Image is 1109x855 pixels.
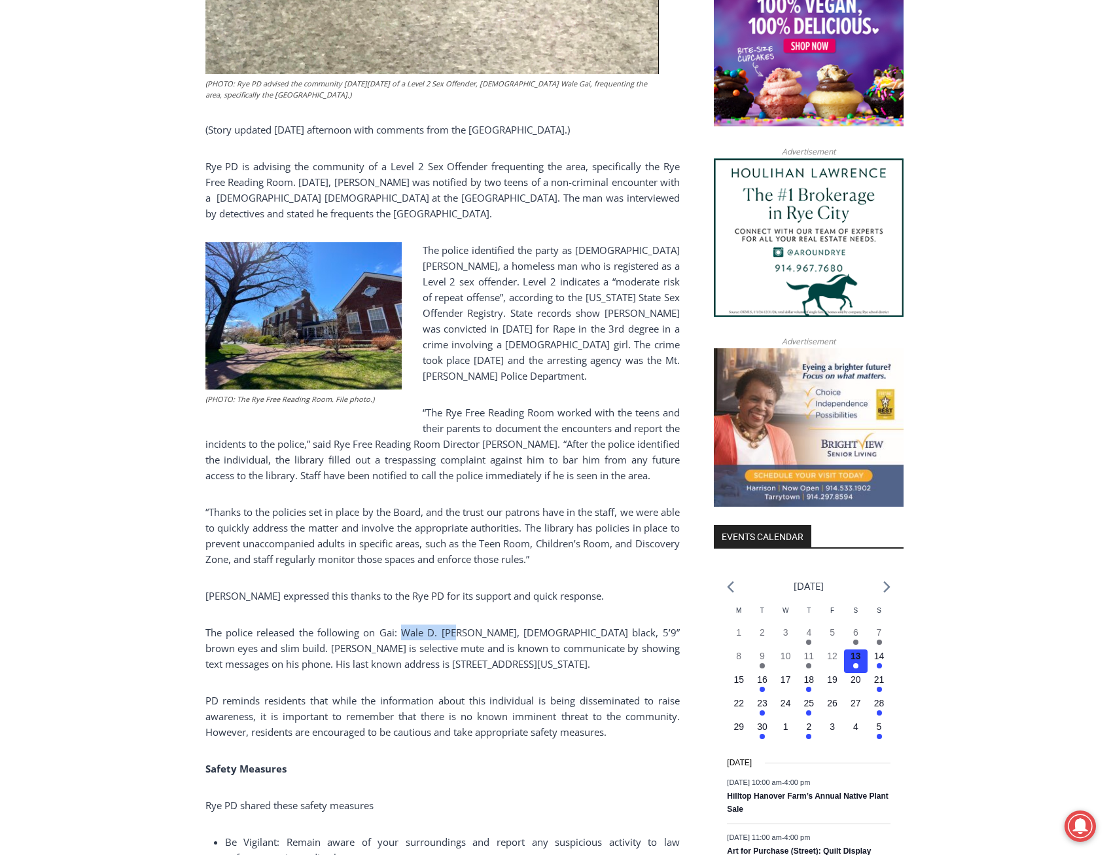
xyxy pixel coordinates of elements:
button: 6 Has events [844,626,868,649]
button: 23 Has events [750,697,774,720]
p: “The Rye Free Reading Room worked with the teens and their parents to document the encounters and... [205,405,680,483]
time: 25 [804,698,815,708]
span: T [760,607,764,614]
figcaption: (PHOTO: The Rye Free Reading Room. File photo.) [205,393,402,405]
button: 15 [727,673,750,697]
button: 2 [750,626,774,649]
span: [DATE] 11:00 am [727,833,782,841]
p: The police identified the party as [DEMOGRAPHIC_DATA] [PERSON_NAME], a homeless man who is regist... [205,242,680,384]
h4: [PERSON_NAME] Read Sanctuary Fall Fest: [DATE] [10,132,167,162]
button: 1 [727,626,750,649]
span: Advertisement [769,145,849,158]
div: Thursday [798,606,821,626]
img: Brightview Senior Living [714,348,904,507]
time: 3 [830,721,835,732]
em: Has events [760,663,765,668]
span: [DATE] 10:00 am [727,778,782,786]
button: 3 [820,720,844,744]
time: 22 [733,698,744,708]
em: Has events [806,640,811,645]
time: 15 [733,674,744,685]
time: 14 [874,651,885,661]
time: 18 [804,674,815,685]
p: (Story updated [DATE] afternoon with comments from the [GEOGRAPHIC_DATA].) [205,122,680,137]
button: 29 [727,720,750,744]
p: PD reminds residents that while the information about this individual is being disseminated to ra... [205,693,680,740]
span: Intern @ [DOMAIN_NAME] [342,130,607,160]
time: - [727,778,810,786]
time: 21 [874,674,885,685]
div: Wednesday [774,606,798,626]
em: Has events [877,663,882,668]
button: 19 [820,673,844,697]
span: W [783,607,788,614]
a: Houlihan Lawrence The #1 Brokerage in Rye City [714,158,904,317]
p: [PERSON_NAME] expressed this thanks to the Rye PD for its support and quick response. [205,588,680,604]
time: [DATE] [727,757,752,769]
img: Rye Library - Rye Free Reading Room April 2020 (2) [205,242,402,390]
div: 5 [137,111,143,124]
button: 17 [774,673,798,697]
div: unique DIY crafts [137,39,183,107]
button: 28 Has events [868,697,891,720]
time: 3 [783,627,788,638]
button: 13 Has events [844,649,868,673]
time: 19 [827,674,837,685]
time: 11 [804,651,815,661]
button: 24 [774,697,798,720]
span: T [807,607,811,614]
time: - [727,833,810,841]
em: Has events [853,640,858,645]
a: Next month [883,581,890,593]
em: Has events [760,687,765,692]
a: [PERSON_NAME] Read Sanctuary Fall Fest: [DATE] [1,130,189,163]
time: 13 [851,651,861,661]
span: S [877,607,881,614]
button: 22 [727,697,750,720]
button: 10 [774,649,798,673]
button: 16 Has events [750,673,774,697]
p: Rye PD is advising the community of a Level 2 Sex Offender frequenting the area, specifically the... [205,158,680,221]
p: Rye PD shared these safety measures [205,797,680,813]
time: 27 [851,698,861,708]
div: Apply Now <> summer and RHS senior internships available [330,1,618,127]
time: 2 [806,721,811,732]
button: 7 Has events [868,626,891,649]
time: 9 [760,651,765,661]
span: 4:00 pm [784,833,811,841]
span: 4:00 pm [784,778,811,786]
a: Intern @ [DOMAIN_NAME] [315,127,634,163]
time: 23 [757,698,767,708]
p: “Thanks to the policies set in place by the Board, and the trust our patrons have in the staff, w... [205,504,680,567]
em: Has events [877,734,882,739]
time: 30 [757,721,767,732]
em: Has events [877,687,882,692]
em: Has events [806,663,811,668]
div: Saturday [844,606,868,626]
div: Friday [820,606,844,626]
em: Has events [877,710,882,716]
time: 24 [781,698,791,708]
em: Has events [760,734,765,739]
time: 1 [736,627,741,638]
figcaption: (PHOTO: Rye PD advised the community [DATE][DATE] of a Level 2 Sex Offender, [DEMOGRAPHIC_DATA] W... [205,78,659,101]
button: 27 [844,697,868,720]
strong: Safety Measures [205,762,287,775]
button: 4 [844,720,868,744]
button: 8 [727,649,750,673]
div: 6 [152,111,158,124]
time: 5 [877,721,882,732]
a: Previous month [727,581,734,593]
span: Advertisement [769,335,849,348]
time: 10 [781,651,791,661]
button: 26 [820,697,844,720]
time: 12 [827,651,837,661]
div: Monday [727,606,750,626]
time: 28 [874,698,885,708]
span: S [853,607,858,614]
a: Hilltop Hanover Farm’s Annual Native Plant Sale [727,791,889,814]
time: 6 [853,627,858,638]
button: 30 Has events [750,720,774,744]
p: The police released the following on Gai: Wale D. [PERSON_NAME], [DEMOGRAPHIC_DATA] black, 5’9” b... [205,625,680,672]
